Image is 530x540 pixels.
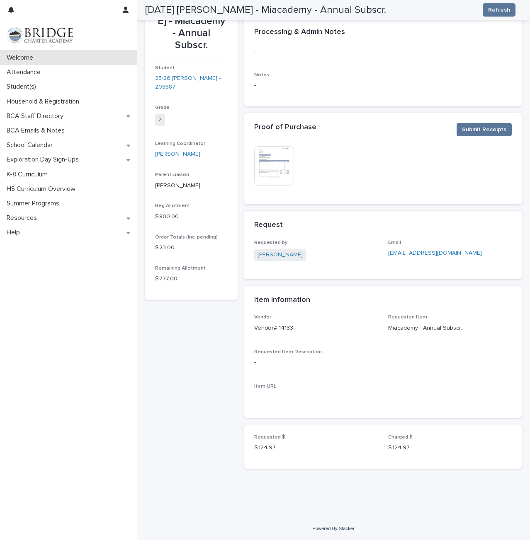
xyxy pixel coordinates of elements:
span: Remaining Allotment [155,266,206,271]
span: Order Totals (inc. pending) [155,235,218,240]
p: Vendor# 14133 [254,324,378,333]
p: Exploration Day Sign-Ups [3,156,85,164]
a: [PERSON_NAME] [155,150,200,159]
p: School Calendar [3,141,59,149]
button: Refresh [483,3,515,17]
p: Summer Programs [3,200,66,207]
h2: Processing & Admin Notes [254,28,345,37]
span: Learning Coordinator [155,141,205,146]
span: Parent Liaison [155,172,189,177]
p: HS Curriculum Overview [3,185,82,193]
p: $ 800.00 [155,212,228,221]
p: - [254,358,512,367]
p: BCA Staff Directory [3,112,70,120]
span: Vendor [254,315,271,320]
span: Charged $ [388,435,413,440]
span: Submit Receipts [462,125,506,134]
a: [PERSON_NAME] [258,251,303,259]
h2: Proof of Purchase [254,123,316,132]
p: Help [3,229,27,236]
span: Student [155,65,175,70]
h2: [DATE] [PERSON_NAME] - Miacademy - Annual Subscr. [145,4,386,16]
span: Email [388,240,401,245]
p: $ 23.00 [155,243,228,252]
p: Welcome [3,54,40,62]
p: Attendance [3,68,47,76]
span: Requested by [254,240,287,245]
span: Grade [155,105,170,110]
img: V1C1m3IdTEidaUdm9Hs0 [7,27,73,43]
span: Beg Allotment [155,203,190,208]
p: BCA Emails & Notes [3,127,71,135]
p: Student(s) [3,83,43,91]
h2: Item Information [254,296,310,305]
p: - [254,47,512,55]
p: K-8 Curriculum [3,171,54,178]
a: Powered By Stacker [312,526,354,531]
span: Notes [254,72,269,77]
p: $ 124.97 [388,444,512,452]
p: Resources [3,214,44,222]
p: - [254,81,512,90]
p: [PERSON_NAME] [155,181,228,190]
p: $ 777.00 [155,275,228,283]
button: Submit Receipts [457,123,512,136]
a: [EMAIL_ADDRESS][DOMAIN_NAME] [388,250,482,256]
p: Miacademy - Annual Subscr. [388,324,512,333]
h2: Request [254,221,283,230]
span: Refresh [488,6,510,14]
p: $ 124.97 [254,444,378,452]
p: - [254,393,378,401]
span: Requested Item Description [254,350,322,354]
p: Household & Registration [3,98,86,106]
span: Requested $ [254,435,285,440]
span: 2 [155,114,165,126]
span: Item URL [254,384,276,389]
span: Requested Item [388,315,427,320]
a: 25/26 [PERSON_NAME] - 203387 [155,74,228,92]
